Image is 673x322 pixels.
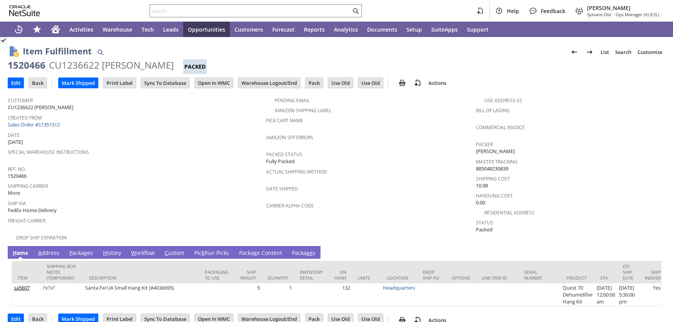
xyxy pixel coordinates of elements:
[8,207,57,214] span: FedEx Home Delivery
[9,5,40,16] svg: logo
[387,275,411,281] div: Location
[272,26,295,33] span: Forecast
[98,22,137,37] a: Warehouse
[266,151,302,158] a: Packed Status
[275,107,331,114] a: Amazon Shipping Label
[47,263,78,281] div: Shipping Box Notes (Temporary)
[595,283,617,306] td: [DATE] 12:00:00 am
[23,45,92,57] h1: Item Fulfillment
[425,79,449,86] a: Actions
[431,26,458,33] span: SuiteApps
[467,26,489,33] span: Support
[484,97,522,104] a: Use Address V2
[150,6,351,15] input: Search
[476,175,510,182] a: Shipping Cost
[142,26,154,33] span: Tech
[623,263,633,281] div: Est. Ship Date
[351,6,360,15] svg: Search
[617,283,639,306] td: [DATE] 5:30:00 pm
[188,26,225,33] span: Opportunities
[334,269,346,281] div: On Hand
[8,166,26,172] a: Ref. No.
[266,202,314,209] a: Carrier Alpha Code
[51,25,60,34] svg: Home
[275,97,310,104] a: Pending Email
[645,269,668,281] div: Ships Individual
[8,59,46,71] div: 1520466
[202,249,204,256] span: k
[328,78,353,88] input: Use Old
[240,269,256,281] div: Ship Weight
[268,22,299,37] a: Forecast
[13,249,15,256] span: I
[262,283,294,306] td: 1
[46,22,65,37] a: Home
[329,283,352,306] td: 132
[163,249,186,258] a: Custom
[41,283,83,306] td: ?x?x?
[398,78,407,88] img: print.svg
[65,22,98,37] a: Activities
[131,249,136,256] span: W
[234,26,263,33] span: Customers
[541,7,565,15] span: Feedback
[192,249,231,258] a: PickRun Picks
[616,12,659,17] span: Ops Manager (A) (F2L)
[8,149,89,155] a: Special Warehouse Instructions
[266,169,327,175] a: Actual Shipping Method
[16,234,67,241] a: Drop Ship Expiration
[304,26,325,33] span: Reports
[290,249,317,258] a: Packages
[310,249,313,256] span: e
[612,46,634,58] a: Search
[406,26,422,33] span: Setup
[334,26,358,33] span: Analytics
[423,269,440,281] div: Drop Ship PO
[18,275,35,281] div: Item
[383,284,415,291] a: Headquarters
[101,249,123,258] a: History
[476,182,488,189] span: 10.98
[165,249,168,256] span: C
[567,275,589,281] div: Product
[14,25,23,34] svg: Recent Records
[585,47,594,57] img: Next
[452,275,470,281] div: Options
[634,46,665,58] a: Customize
[8,200,26,207] a: Ship Via
[9,22,28,37] a: Recent Records
[266,185,298,192] a: Date Shipped
[587,4,659,12] span: [PERSON_NAME]
[329,22,363,37] a: Analytics
[476,158,518,165] a: Master Tracking
[141,78,189,88] input: Sync To Database
[266,117,303,124] a: Pick Cart Name
[8,138,23,146] span: [DATE]
[476,124,525,131] a: Commercial Invoice
[234,283,262,306] td: 5
[651,248,661,257] a: Unrolled view on
[8,132,20,138] a: Date
[14,284,30,291] a: sa5607
[266,158,295,165] span: Fully Packed
[238,78,300,88] input: Warehouse Logout/End
[367,26,397,33] span: Documents
[103,26,132,33] span: Warehouse
[587,12,611,17] span: Sylvane Old
[8,189,20,197] span: More
[561,283,595,306] td: Quest 70 Dehumidifier Hang Kit
[49,59,174,71] div: CU1236622 [PERSON_NAME]
[413,78,422,88] img: add-record.svg
[67,249,95,258] a: Packages
[484,209,535,216] a: Residential Address
[163,26,179,33] span: Leads
[32,25,42,34] svg: Shortcuts
[183,22,230,37] a: Opportunities
[570,47,579,57] img: Previous
[8,78,24,88] input: Edit
[103,78,136,88] input: Print Label
[183,59,207,74] div: Packed
[476,141,493,148] a: Packer
[600,275,611,281] div: ETA
[237,249,284,258] a: Package Content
